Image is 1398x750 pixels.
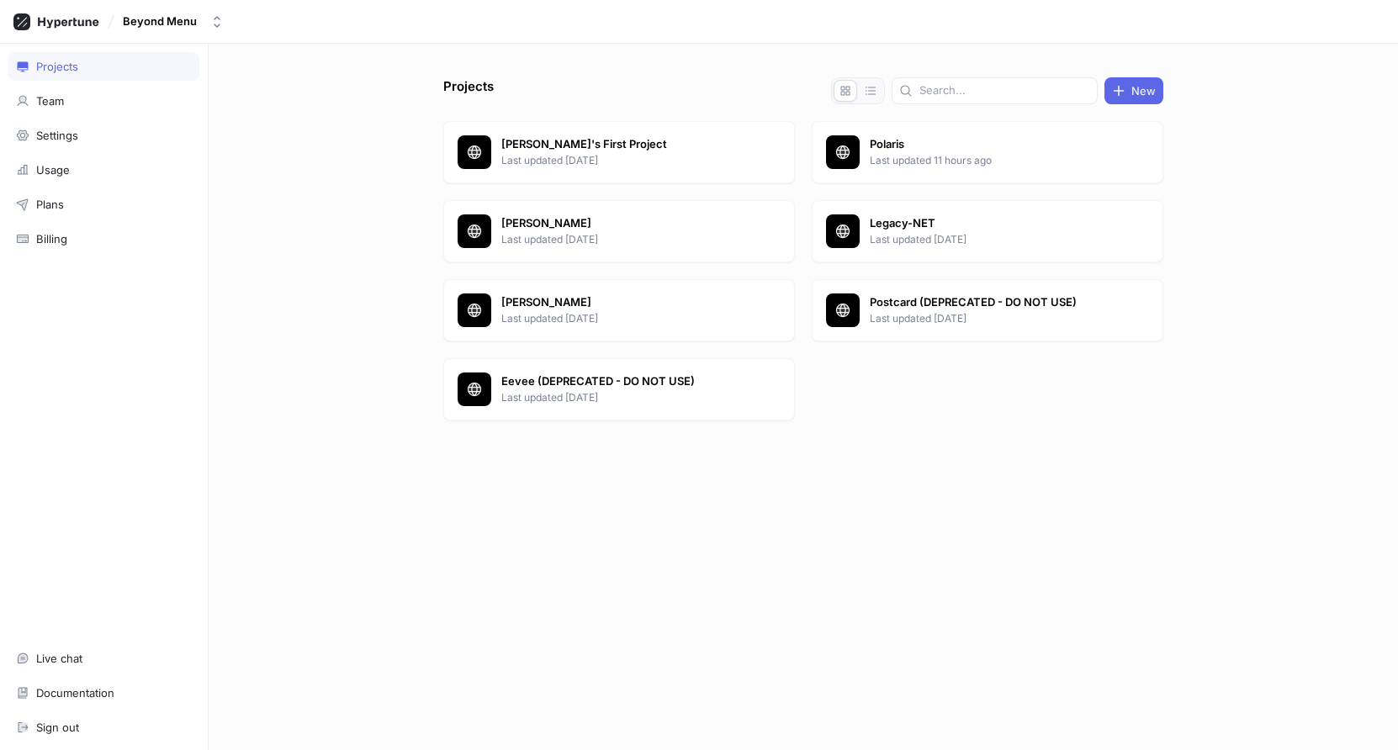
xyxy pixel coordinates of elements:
[870,153,1114,168] p: Last updated 11 hours ago
[919,82,1090,99] input: Search...
[116,8,230,35] button: Beyond Menu
[8,679,199,707] a: Documentation
[501,373,745,390] p: Eevee (DEPRECATED - DO NOT USE)
[8,190,199,219] a: Plans
[36,686,114,700] div: Documentation
[870,294,1114,311] p: Postcard (DEPRECATED - DO NOT USE)
[1104,77,1163,104] button: New
[1131,86,1156,96] span: New
[36,94,64,108] div: Team
[870,232,1114,247] p: Last updated [DATE]
[36,129,78,142] div: Settings
[870,215,1114,232] p: Legacy-NET
[443,77,494,104] p: Projects
[8,87,199,115] a: Team
[870,311,1114,326] p: Last updated [DATE]
[36,721,79,734] div: Sign out
[36,198,64,211] div: Plans
[501,294,745,311] p: [PERSON_NAME]
[501,215,745,232] p: [PERSON_NAME]
[123,14,197,29] div: Beyond Menu
[501,232,745,247] p: Last updated [DATE]
[501,311,745,326] p: Last updated [DATE]
[36,163,70,177] div: Usage
[36,60,78,73] div: Projects
[36,232,67,246] div: Billing
[501,390,745,405] p: Last updated [DATE]
[8,156,199,184] a: Usage
[36,652,82,665] div: Live chat
[8,121,199,150] a: Settings
[501,153,745,168] p: Last updated [DATE]
[501,136,745,153] p: [PERSON_NAME]'s First Project
[870,136,1114,153] p: Polaris
[8,224,199,253] a: Billing
[8,52,199,81] a: Projects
